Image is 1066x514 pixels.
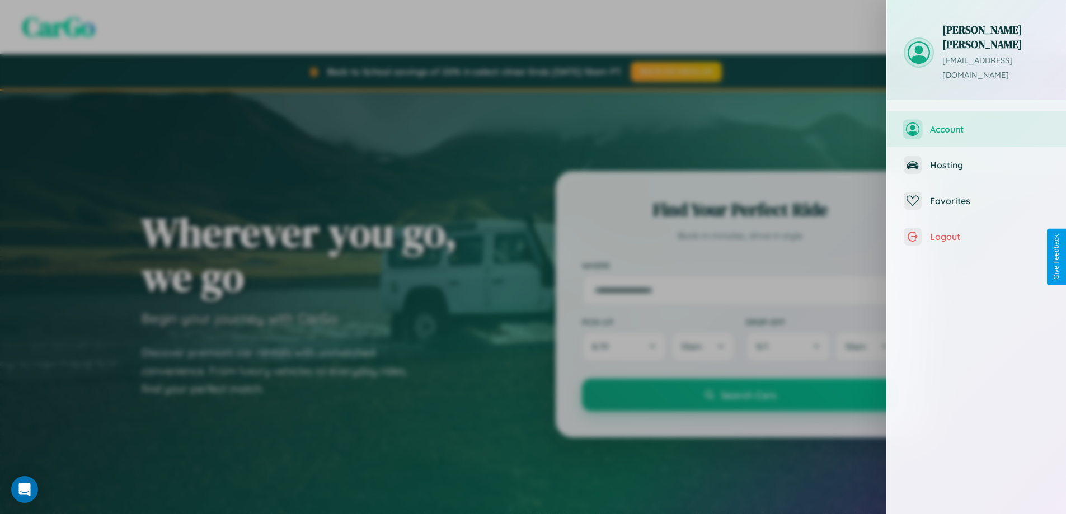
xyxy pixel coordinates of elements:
button: Hosting [887,147,1066,183]
button: Logout [887,219,1066,254]
button: Account [887,111,1066,147]
span: Account [930,124,1049,135]
div: Open Intercom Messenger [11,476,38,503]
span: Hosting [930,159,1049,171]
span: Favorites [930,195,1049,206]
p: [EMAIL_ADDRESS][DOMAIN_NAME] [942,54,1049,83]
div: Give Feedback [1053,234,1060,280]
span: Logout [930,231,1049,242]
button: Favorites [887,183,1066,219]
h3: [PERSON_NAME] [PERSON_NAME] [942,22,1049,51]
